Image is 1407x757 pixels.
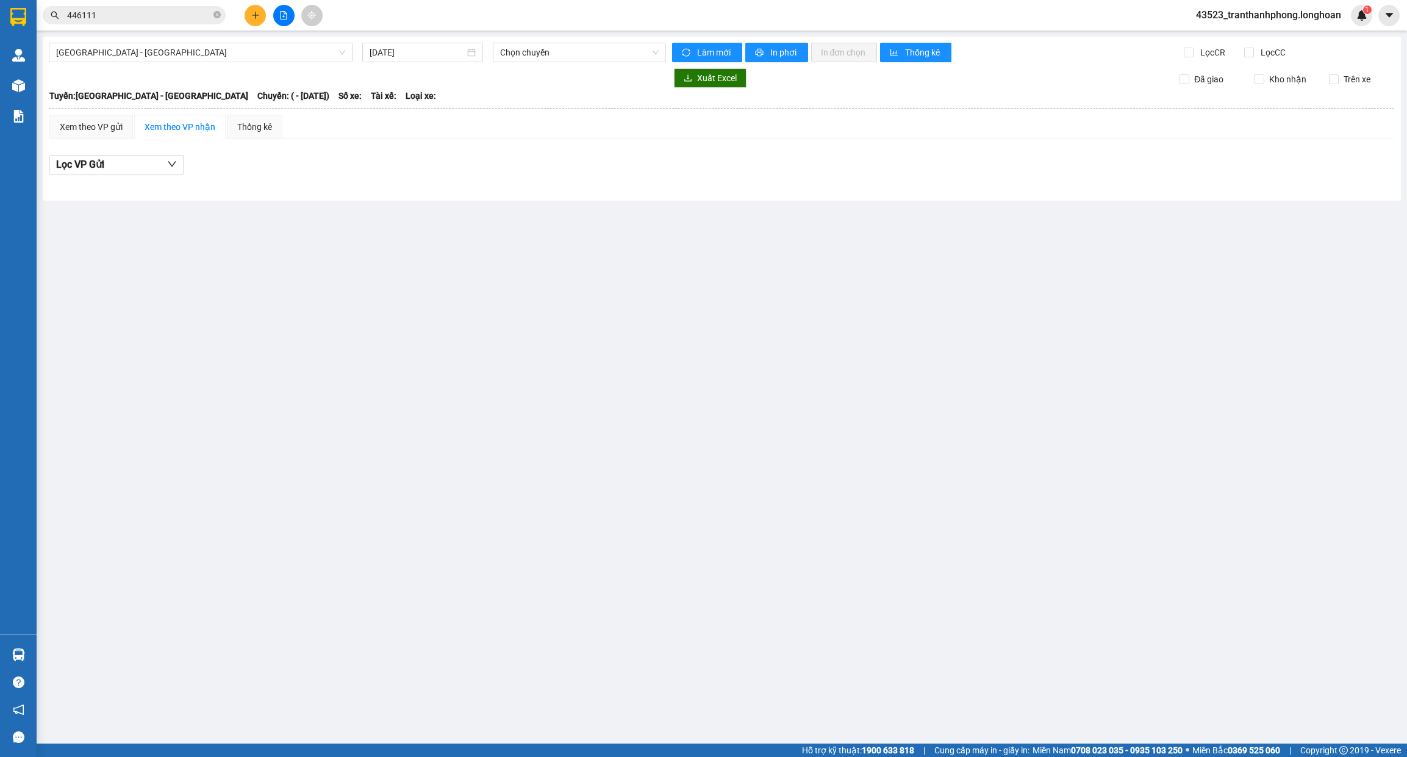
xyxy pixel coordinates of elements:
[1186,7,1351,23] span: 43523_tranthanhphong.longhoan
[802,744,914,757] span: Hỗ trợ kỹ thuật:
[1228,745,1280,755] strong: 0369 525 060
[370,46,465,59] input: 12/09/2025
[1256,46,1287,59] span: Lọc CC
[251,11,260,20] span: plus
[371,89,396,102] span: Tài xế:
[49,155,184,174] button: Lọc VP Gửi
[934,744,1029,757] span: Cung cấp máy in - giấy in:
[12,648,25,661] img: warehouse-icon
[1264,73,1311,86] span: Kho nhận
[12,110,25,123] img: solution-icon
[1033,744,1183,757] span: Miền Nam
[1384,10,1395,21] span: caret-down
[1186,748,1189,753] span: ⚪️
[674,68,746,88] button: downloadXuất Excel
[770,46,798,59] span: In phơi
[672,43,742,62] button: syncLàm mới
[1195,46,1227,59] span: Lọc CR
[500,43,659,62] span: Chọn chuyến
[880,43,951,62] button: bar-chartThống kê
[273,5,295,26] button: file-add
[13,731,24,743] span: message
[1363,5,1372,14] sup: 1
[890,48,900,58] span: bar-chart
[862,745,914,755] strong: 1900 633 818
[338,89,362,102] span: Số xe:
[67,9,211,22] input: Tìm tên, số ĐT hoặc mã đơn
[56,157,104,172] span: Lọc VP Gửi
[13,704,24,716] span: notification
[1378,5,1400,26] button: caret-down
[811,43,878,62] button: In đơn chọn
[213,11,221,18] span: close-circle
[10,8,26,26] img: logo-vxr
[257,89,329,102] span: Chuyến: ( - [DATE])
[145,120,215,134] div: Xem theo VP nhận
[167,159,177,169] span: down
[213,10,221,21] span: close-circle
[1339,746,1348,755] span: copyright
[60,120,123,134] div: Xem theo VP gửi
[245,5,266,26] button: plus
[307,11,316,20] span: aim
[301,5,323,26] button: aim
[1071,745,1183,755] strong: 0708 023 035 - 0935 103 250
[1365,5,1369,14] span: 1
[279,11,288,20] span: file-add
[49,91,248,101] b: Tuyến: [GEOGRAPHIC_DATA] - [GEOGRAPHIC_DATA]
[905,46,942,59] span: Thống kê
[406,89,436,102] span: Loại xe:
[237,120,272,134] div: Thống kê
[12,79,25,92] img: warehouse-icon
[13,676,24,688] span: question-circle
[682,48,692,58] span: sync
[1192,744,1280,757] span: Miền Bắc
[755,48,765,58] span: printer
[1289,744,1291,757] span: |
[1356,10,1367,21] img: icon-new-feature
[1189,73,1228,86] span: Đã giao
[923,744,925,757] span: |
[745,43,808,62] button: printerIn phơi
[697,46,732,59] span: Làm mới
[1339,73,1375,86] span: Trên xe
[51,11,59,20] span: search
[56,43,345,62] span: Hải Phòng - Hà Nội
[12,49,25,62] img: warehouse-icon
